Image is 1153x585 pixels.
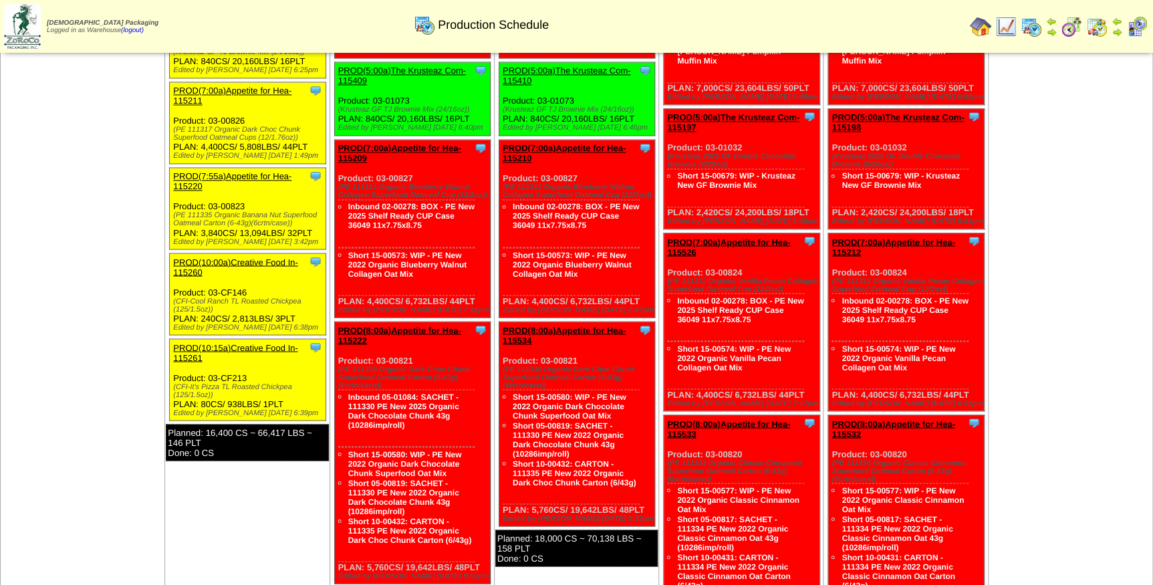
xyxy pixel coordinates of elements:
img: Tooltip [638,323,652,336]
img: calendarinout.gif [1086,16,1108,37]
div: Edited by [PERSON_NAME] [DATE] 6:50pm [831,93,984,101]
img: Tooltip [474,64,487,77]
div: Product: 03-01073 PLAN: 840CS / 20,160LBS / 16PLT [499,62,655,136]
img: Tooltip [309,255,322,268]
img: home.gif [970,16,991,37]
a: Short 10-00432: CARTON - 111335 PE New 2022 Organic Dark Choc Chunk Carton (6/43g) [348,516,472,544]
img: arrowright.gif [1046,27,1057,37]
div: Edited by [PERSON_NAME] [DATE] 6:25pm [173,66,326,74]
span: Logged in as Warehouse [47,19,158,34]
a: PROD(5:00a)The Krusteaz Com-115409 [338,66,466,86]
a: Short 15-00679: WIP - Krusteaz New GF Brownie Mix [677,171,795,190]
div: (PE 111330 Organic Dark Choc Chunk Superfood Oatmeal Carton (6-43g)(6crtn/case)) [503,365,655,389]
img: calendarblend.gif [1061,16,1082,37]
div: Edited by [PERSON_NAME] [DATE] 6:48pm [667,93,819,101]
div: Edited by [PERSON_NAME] [DATE] 3:42pm [173,237,326,245]
div: (PE 111334 Organic Classic Cinnamon Superfood Oatmeal Carton (6-43g)(6crtn/case)) [667,459,819,483]
div: Product: 03-00824 PLAN: 4,400CS / 6,732LBS / 44PLT [664,233,820,411]
div: Edited by [PERSON_NAME] [DATE] 7:16pm [338,306,491,314]
a: PROD(7:00a)Appetite for Hea-115211 [173,86,291,106]
a: Short 15-00580: WIP - PE New 2022 Organic Dark Chocolate Chunk Superfood Oat Mix [513,392,626,420]
a: PROD(7:00a)Appetite for Hea-115526 [667,237,790,257]
a: Short 15-00574: WIP - PE New 2022 Organic Vanilla Pecan Collagen Oat Mix [842,344,955,372]
span: Production Schedule [438,18,549,32]
div: Edited by [PERSON_NAME] [DATE] 6:51pm [831,399,984,407]
a: Short 15-00577: WIP - PE New 2022 Organic Classic Cinnamon Oat Mix [677,485,799,513]
div: Product: 03-00821 PLAN: 5,760CS / 19,642LBS / 48PLT [499,322,655,526]
a: Short 15-00679: WIP - Krusteaz New GF Brownie Mix [842,171,960,190]
div: (PE 111330 Organic Dark Choc Chunk Superfood Oatmeal Carton (6-43g)(6crtn/case)) [338,365,491,389]
a: PROD(8:00a)Appetite for Hea-115222 [338,325,461,345]
img: Tooltip [638,64,652,77]
img: line_graph.gif [995,16,1017,37]
a: Short 10-00432: CARTON - 111335 PE New 2022 Organic Dark Choc Chunk Carton (6/43g) [513,459,636,487]
a: Inbound 05-01084: SACHET - 111330 PE New 2025 Organic Dark Chocolate Chunk 43g (10286imp/roll) [348,392,459,429]
div: Product: 03-00824 PLAN: 4,400CS / 6,732LBS / 44PLT [828,233,985,411]
div: (PE 111312 Organic Vanilla Pecan Collagen Superfood Oatmeal Cup (12/2oz)) [831,277,984,293]
img: Tooltip [803,416,816,429]
div: (PE 111312 Organic Vanilla Pecan Collagen Superfood Oatmeal Cup (12/2oz)) [667,277,819,293]
img: Tooltip [803,110,816,123]
div: Edited by [PERSON_NAME] [DATE] 6:51pm [831,217,984,225]
a: PROD(5:00a)The Krusteaz Com-115410 [503,66,630,86]
img: Tooltip [474,323,487,336]
div: (Krusteaz GF TJ Brownie Mix (24/16oz)) [503,106,655,114]
img: zoroco-logo-small.webp [4,4,41,49]
img: Tooltip [309,340,322,354]
div: (PE 111335 Organic Banana Nut Superfood Oatmeal Carton (6-43g)(6crtn/case)) [173,211,326,227]
a: Short 15-00580: WIP - PE New 2022 Organic Dark Chocolate Chunk Superfood Oat Mix [348,449,462,477]
img: Tooltip [309,84,322,97]
a: PROD(7:55a)Appetite for Hea-115220 [173,171,291,191]
div: (Krusteaz 2025 GF Double Chocolate Brownie (8/20oz)) [667,152,819,168]
a: Short 05-00819: SACHET - 111330 PE New 2022 Organic Dark Chocolate Chunk 43g (10286imp/roll) [513,421,624,458]
a: Inbound 02-00278: BOX - PE New 2025 Shelf Ready CUP Case 36049 11x7.75x8.75 [348,202,475,230]
img: calendarcustomer.gif [1126,16,1148,37]
div: Edited by [PERSON_NAME] [DATE] 6:40pm [338,124,491,132]
a: PROD(5:00a)The Krusteaz Com-115198 [831,112,964,132]
img: Tooltip [474,141,487,154]
div: Edited by [PERSON_NAME] [DATE] 6:47pm [503,306,655,314]
div: Planned: 16,400 CS ~ 66,417 LBS ~ 146 PLT Done: 0 CS [166,424,328,461]
div: (Krusteaz GF TJ Brownie Mix (24/16oz)) [338,106,491,114]
div: Product: 03-01032 PLAN: 2,420CS / 24,200LBS / 18PLT [828,108,985,229]
div: Edited by [PERSON_NAME] [DATE] 9:52pm [338,572,491,580]
div: Edited by [PERSON_NAME] [DATE] 6:39pm [173,408,326,417]
div: (PE 111311 Organic Blueberry Walnut Collagen Superfood Oatmeal Cup (12/2oz)) [338,183,491,199]
span: [DEMOGRAPHIC_DATA] Packaging [47,19,158,27]
img: Tooltip [967,234,981,247]
div: Product: 03-01032 PLAN: 2,420CS / 24,200LBS / 18PLT [664,108,820,229]
a: PROD(5:00a)The Krusteaz Com-115197 [667,112,799,132]
div: (PE 111334 Organic Classic Cinnamon Superfood Oatmeal Carton (6-43g)(6crtn/case)) [831,459,984,483]
div: Product: 03-00821 PLAN: 5,760CS / 19,642LBS / 48PLT [334,322,491,584]
div: Edited by [PERSON_NAME] [DATE] 6:46pm [503,124,655,132]
img: arrowright.gif [1112,27,1122,37]
div: Product: 03-00827 PLAN: 4,400CS / 6,732LBS / 44PLT [334,140,491,318]
div: Edited by [PERSON_NAME] [DATE] 1:49pm [173,152,326,160]
a: Inbound 02-00278: BOX - PE New 2025 Shelf Ready CUP Case 36049 11x7.75x8.75 [513,202,639,230]
a: Short 05-00819: SACHET - 111330 PE New 2022 Organic Dark Chocolate Chunk 43g (10286imp/roll) [348,478,459,515]
div: Edited by [PERSON_NAME] [DATE] 9:53pm [503,514,655,522]
img: Tooltip [638,141,652,154]
div: Planned: 18,000 CS ~ 70,138 LBS ~ 158 PLT Done: 0 CS [495,530,658,566]
a: Short 05-00817: SACHET - 111334 PE New 2022 Organic Classic Cinnamon Oat 43g (10286imp/roll) [842,514,952,552]
a: Short 15-00577: WIP - PE New 2022 Organic Classic Cinnamon Oat Mix [842,485,964,513]
a: (logout) [121,27,144,34]
div: Product: 03-01073 PLAN: 840CS / 20,160LBS / 16PLT [334,62,491,136]
a: PROD(10:15a)Creative Food In-115261 [173,342,297,362]
a: Short 15-00573: WIP - PE New 2022 Organic Blueberry Walnut Collagen Oat Mix [348,250,467,278]
img: arrowleft.gif [1046,16,1057,27]
a: PROD(7:00a)Appetite for Hea-115210 [503,143,626,163]
a: Short 15-00573: WIP - PE New 2022 Organic Blueberry Walnut Collagen Oat Mix [513,250,632,278]
img: Tooltip [803,234,816,247]
div: (PE 111317 Organic Dark Choc Chunk Superfood Oatmeal Cups (12/1.76oz)) [173,126,326,142]
img: calendarprod.gif [414,14,435,35]
div: Product: 03-00826 PLAN: 4,400CS / 5,808LBS / 44PLT [170,82,326,164]
img: calendarprod.gif [1021,16,1042,37]
div: Product: 03-00823 PLAN: 3,840CS / 13,094LBS / 32PLT [170,168,326,249]
div: (PE 111311 Organic Blueberry Walnut Collagen Superfood Oatmeal Cup (12/2oz)) [503,183,655,199]
img: Tooltip [967,416,981,429]
div: (CFI-Cool Ranch TL Roasted Chickpea (125/1.5oz)) [173,297,326,313]
a: PROD(8:00a)Appetite for Hea-115532 [831,419,954,439]
a: Inbound 02-00278: BOX - PE New 2025 Shelf Ready CUP Case 36049 11x7.75x8.75 [842,296,968,324]
div: (CFI-It's Pizza TL Roasted Chickpea (125/1.5oz)) [173,382,326,398]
